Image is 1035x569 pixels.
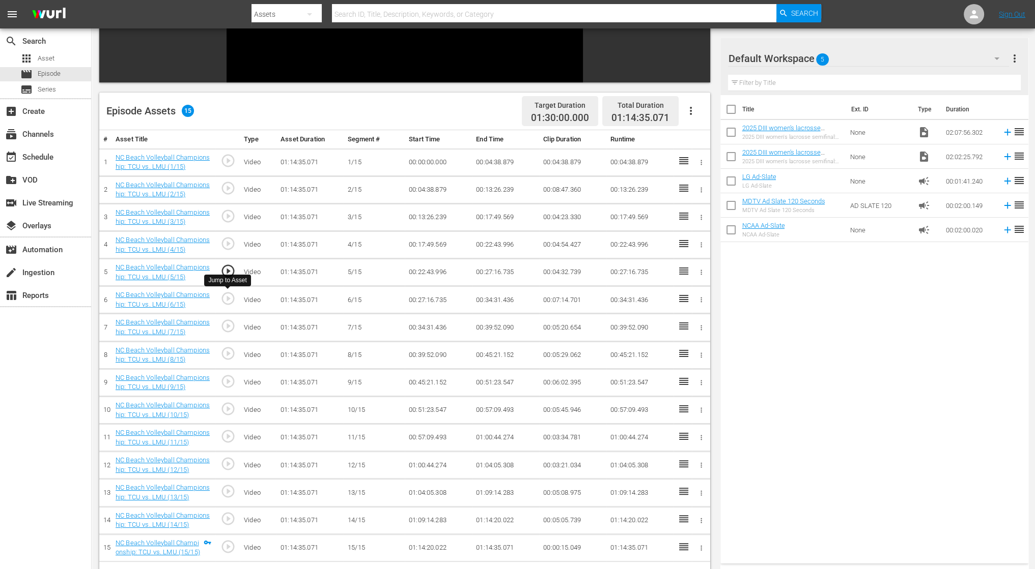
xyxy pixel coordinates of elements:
td: Video [240,424,276,452]
td: Video [240,506,276,534]
td: Video [240,259,276,286]
span: Episode [20,68,33,80]
td: 00:05:05.739 [539,506,606,534]
td: 00:13:26.239 [472,176,539,203]
span: Overlays [5,220,17,232]
td: 00:45:21.152 [405,369,472,396]
span: more_vert [1009,52,1021,65]
span: Video [918,151,930,163]
span: Search [5,35,17,47]
td: None [846,218,913,242]
span: reorder [1013,150,1025,162]
td: 01:14:35.071 [276,259,344,286]
td: 10 [99,396,111,424]
a: NC Beach Volleyball Championship: TCU vs. LMU (11/15) [116,429,210,446]
span: play_circle_outline [220,374,236,389]
td: None [846,144,913,169]
td: 01:04:05.308 [606,452,674,479]
td: 00:03:21.034 [539,452,606,479]
span: play_circle_outline [220,484,236,499]
td: 00:04:23.330 [539,203,606,231]
td: 15/15 [344,534,405,561]
td: 00:57:09.493 [606,396,674,424]
td: 01:14:35.071 [606,534,674,561]
a: NCAA Ad-Slate [742,222,785,229]
span: play_circle_outline [220,401,236,416]
span: reorder [1013,223,1025,235]
span: play_circle_outline [220,263,236,279]
span: VOD [5,174,17,186]
td: 00:05:45.946 [539,396,606,424]
th: Type [240,130,276,149]
td: 00:04:38.879 [539,148,606,176]
span: Reports [5,289,17,302]
span: play_circle_outline [220,291,236,306]
div: LG Ad-Slate [742,183,776,189]
td: 01:00:44.274 [405,452,472,479]
td: 00:13:26.239 [405,203,472,231]
span: Automation [5,244,17,256]
td: 00:05:29.062 [539,341,606,369]
th: Type [912,95,940,124]
span: Asset [38,53,54,64]
span: play_circle_outline [220,429,236,444]
div: MDTV Ad Slate 120 Seconds [742,207,825,214]
td: Video [240,369,276,396]
th: Ext. ID [845,95,912,124]
td: 01:14:35.071 [276,341,344,369]
td: 00:57:09.493 [405,424,472,452]
td: 00:06:02.395 [539,369,606,396]
td: 00:04:38.879 [472,148,539,176]
span: play_circle_outline [220,153,236,168]
td: 01:14:20.022 [405,534,472,561]
td: 1/15 [344,148,405,176]
td: 00:05:20.654 [539,314,606,341]
td: 3/15 [344,203,405,231]
div: 2025 DIII women's lacrosse semifinal: Gettysburg vs. Tufts full replay [742,134,842,140]
img: ans4CAIJ8jUAAAAAAAAAAAAAAAAAAAAAAAAgQb4GAAAAAAAAAAAAAAAAAAAAAAAAJMjXAAAAAAAAAAAAAAAAAAAAAAAAgAT5G... [24,3,73,26]
td: AD SLATE 120 [846,193,913,218]
td: 01:14:35.071 [276,176,344,203]
td: 00:02:00.149 [942,193,998,218]
a: NC Beach Volleyball Championship: TCU vs. LMU (4/15) [116,236,210,253]
a: NC Beach Volleyball Championship: TCU vs. LMU (14/15) [116,512,210,529]
span: Search [791,4,818,22]
span: play_circle_outline [220,181,236,196]
a: NC Beach Volleyball Championship: TCU vs. LMU (5/15) [116,263,210,281]
td: 11 [99,424,111,452]
td: 01:14:35.071 [276,231,344,259]
a: NC Beach Volleyball Championship: TCU vs. LMU (9/15) [116,374,210,391]
a: NC Beach Volleyball Championship: TCU vs. LMU (7/15) [116,318,210,336]
td: 01:14:20.022 [472,506,539,534]
td: 00:04:32.739 [539,259,606,286]
td: 6/15 [344,286,405,314]
td: Video [240,148,276,176]
td: 13 [99,479,111,506]
th: Asset Title [111,130,215,149]
td: 00:34:31.436 [606,286,674,314]
td: 2/15 [344,176,405,203]
td: 00:02:00.020 [942,218,998,242]
td: 00:27:16.735 [405,286,472,314]
span: play_circle_outline [220,236,236,251]
td: 00:22:43.996 [606,231,674,259]
td: 02:07:56.302 [942,120,998,144]
td: 00:01:41.240 [942,169,998,193]
span: 5 [817,49,829,70]
td: None [846,120,913,144]
td: 01:04:05.308 [405,479,472,506]
button: more_vert [1009,46,1021,71]
td: 00:45:21.152 [472,341,539,369]
td: 00:45:21.152 [606,341,674,369]
td: 00:34:31.436 [472,286,539,314]
td: 14 [99,506,111,534]
a: NC Beach Volleyball Championship: TCU vs. LMU (12/15) [116,456,210,473]
td: 15 [99,534,111,561]
span: Ad [918,199,930,212]
a: NC Beach Volleyball Championship: TCU vs. LMU (8/15) [116,346,210,364]
td: 00:22:43.996 [472,231,539,259]
svg: Add to Episode [1002,151,1013,162]
span: Channels [5,128,17,140]
td: 14/15 [344,506,405,534]
td: 7/15 [344,314,405,341]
